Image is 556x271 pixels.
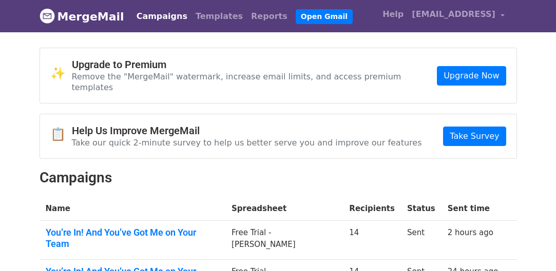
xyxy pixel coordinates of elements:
a: Upgrade Now [437,66,506,86]
a: 2 hours ago [448,228,493,237]
a: Templates [191,6,247,27]
th: Spreadsheet [225,197,343,221]
p: Take our quick 2-minute survey to help us better serve you and improve our features [72,137,422,148]
a: Reports [247,6,292,27]
h2: Campaigns [40,169,517,186]
img: MergeMail logo [40,8,55,24]
a: [EMAIL_ADDRESS] [408,4,508,28]
span: [EMAIL_ADDRESS] [412,8,495,20]
th: Name [40,197,226,221]
td: Free Trial - [PERSON_NAME] [225,221,343,260]
a: Campaigns [132,6,191,27]
span: ✨ [50,66,72,81]
p: Remove the "MergeMail" watermark, increase email limits, and access premium templates [72,71,437,93]
a: MergeMail [40,6,124,27]
a: Help [378,4,408,25]
th: Recipients [343,197,401,221]
td: Sent [401,221,442,260]
h4: Help Us Improve MergeMail [72,124,422,137]
th: Sent time [442,197,505,221]
h4: Upgrade to Premium [72,58,437,71]
a: Take Survey [443,127,506,146]
span: 📋 [50,127,72,142]
th: Status [401,197,442,221]
a: Open Gmail [296,9,353,24]
a: You’re In! And You’ve Got Me on Your Team [46,227,220,249]
iframe: Chat Widget [505,222,556,271]
td: 14 [343,221,401,260]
